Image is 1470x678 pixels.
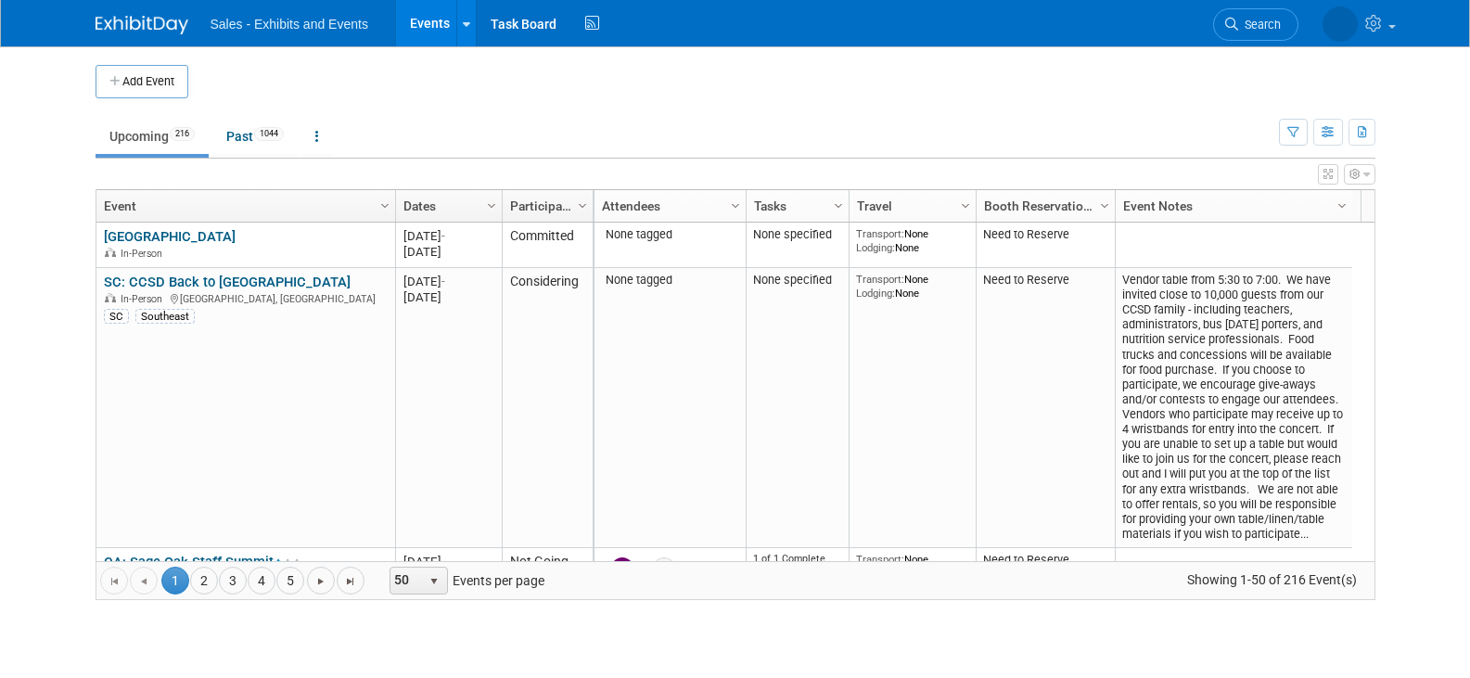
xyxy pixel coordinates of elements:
[1238,18,1281,32] span: Search
[96,65,188,98] button: Add Event
[976,268,1115,548] td: Need to Reserve
[104,290,387,306] div: [GEOGRAPHIC_DATA], [GEOGRAPHIC_DATA]
[611,557,633,580] img: Christine Lurz
[307,567,335,595] a: Go to the next page
[601,273,738,288] div: None tagged
[441,229,445,243] span: -
[313,574,328,589] span: Go to the next page
[958,198,973,213] span: Column Settings
[105,248,116,257] img: In-Person Event
[856,553,968,580] div: None None
[212,119,298,154] a: Past1044
[510,190,581,222] a: Participation
[653,557,675,580] img: Alicia Weeks
[856,287,895,300] span: Lodging:
[502,223,593,268] td: Committed
[343,574,358,589] span: Go to the last page
[377,198,392,213] span: Column Settings
[136,574,151,589] span: Go to the previous page
[857,190,964,222] a: Travel
[161,567,189,595] span: 1
[984,190,1103,222] a: Booth Reservation Status
[403,274,493,289] div: [DATE]
[104,274,351,290] a: SC: CCSD Back to [GEOGRAPHIC_DATA]
[441,275,445,288] span: -
[337,567,364,595] a: Go to the last page
[365,567,563,595] span: Events per page
[602,190,734,222] a: Attendees
[831,198,846,213] span: Column Settings
[1094,190,1115,218] a: Column Settings
[1115,268,1352,548] td: Vendor table from 5:30 to 7:00. We have invited close to 10,000 guests from our CCSD family - inc...
[100,567,128,595] a: Go to the first page
[170,127,195,141] span: 216
[856,241,895,254] span: Lodging:
[219,567,247,595] a: 3
[601,227,738,242] div: None tagged
[107,574,121,589] span: Go to the first page
[135,309,195,324] div: Southeast
[104,309,129,324] div: SC
[484,198,499,213] span: Column Settings
[104,190,383,222] a: Event
[856,227,968,254] div: None None
[502,268,593,548] td: Considering
[121,293,168,305] span: In-Person
[403,554,493,569] div: [DATE]
[1097,198,1112,213] span: Column Settings
[856,273,904,286] span: Transport:
[390,568,422,594] span: 50
[1213,8,1298,41] a: Search
[976,223,1115,268] td: Need to Reserve
[856,273,968,300] div: None None
[190,567,218,595] a: 2
[403,244,493,260] div: [DATE]
[502,548,593,611] td: Not Going
[976,548,1115,611] td: Need to Reserve
[728,198,743,213] span: Column Settings
[375,190,395,218] a: Column Settings
[1123,190,1340,222] a: Event Notes
[403,190,490,222] a: Dates
[753,227,841,242] div: None specified
[1323,6,1358,42] img: Juli Toles
[96,16,188,34] img: ExhibitDay
[856,227,904,240] span: Transport:
[575,198,590,213] span: Column Settings
[105,293,116,302] img: In-Person Event
[481,190,502,218] a: Column Settings
[130,567,158,595] a: Go to the previous page
[254,127,284,141] span: 1044
[753,553,841,566] div: 1 of 1 Complete
[856,553,904,566] span: Transport:
[754,190,837,222] a: Tasks
[121,248,168,260] span: In-Person
[211,17,368,32] span: Sales - Exhibits and Events
[403,289,493,305] div: [DATE]
[753,273,841,288] div: None specified
[441,555,445,569] span: -
[403,228,493,244] div: [DATE]
[427,574,441,589] span: select
[96,119,209,154] a: Upcoming216
[104,554,301,570] a: CA: Sage Oak Staff Summit
[104,228,236,245] a: [GEOGRAPHIC_DATA]
[1335,198,1349,213] span: Column Settings
[1170,567,1374,593] span: Showing 1-50 of 216 Event(s)
[725,190,746,218] a: Column Settings
[1332,190,1352,218] a: Column Settings
[248,567,275,595] a: 4
[572,190,593,218] a: Column Settings
[276,567,304,595] a: 5
[955,190,976,218] a: Column Settings
[828,190,849,218] a: Column Settings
